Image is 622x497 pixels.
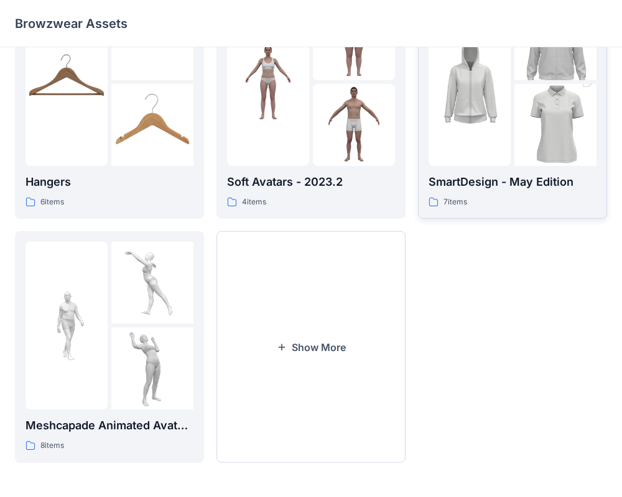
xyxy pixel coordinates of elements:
p: 7 items [443,196,467,209]
img: folder 3 [514,63,596,186]
img: folder 3 [313,84,395,166]
img: folder 1 [26,285,108,367]
img: folder 1 [429,21,511,144]
p: 4 items [242,196,266,209]
img: folder 1 [227,41,309,123]
p: Soft Avatars - 2023.2 [227,173,395,191]
p: SmartDesign - May Edition [429,173,596,191]
p: 6 items [40,196,64,209]
p: 8 items [40,439,64,452]
img: folder 1 [26,41,108,123]
img: folder 2 [111,242,193,324]
img: folder 3 [111,327,193,409]
p: Meshcapade Animated Avatars [26,417,193,434]
button: Show More [216,231,406,463]
a: folder 1folder 2folder 3Meshcapade Animated Avatars8items [15,231,204,463]
p: Hangers [26,173,193,191]
img: folder 3 [111,84,193,166]
p: Browzwear Assets [15,15,128,32]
